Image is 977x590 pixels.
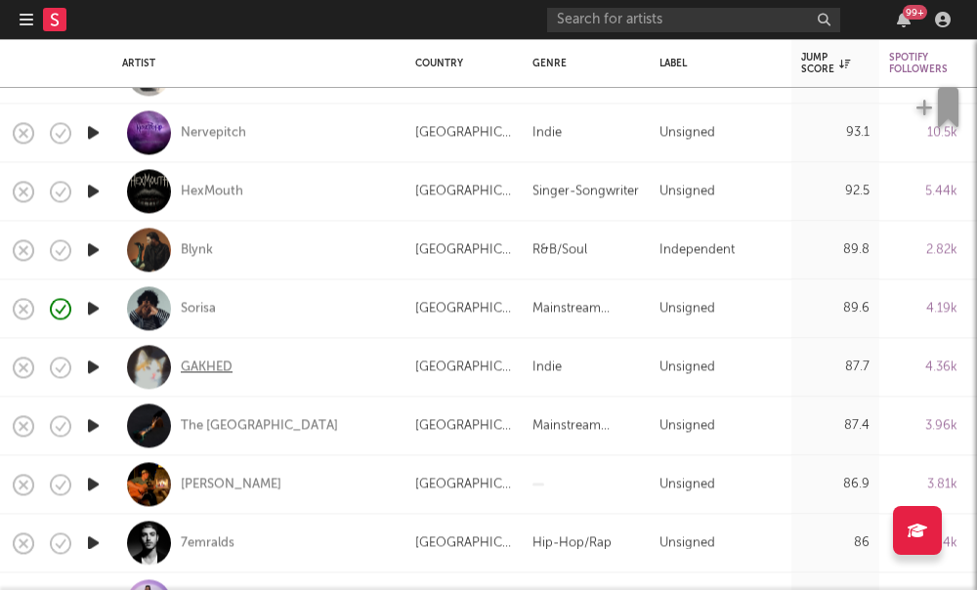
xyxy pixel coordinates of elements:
div: 86.9 [801,473,870,496]
div: [GEOGRAPHIC_DATA] [415,180,513,203]
div: [GEOGRAPHIC_DATA] [415,531,513,555]
div: 92.5 [801,180,870,203]
div: 4.19k [889,297,957,320]
div: [GEOGRAPHIC_DATA] [415,121,513,145]
a: Blynk [181,241,213,259]
div: 93.1 [801,121,870,145]
a: 7emralds [181,534,234,552]
div: Unsigned [659,297,715,320]
div: Independent [659,238,735,262]
a: The [GEOGRAPHIC_DATA] [181,417,338,435]
div: Unsigned [659,473,715,496]
div: Mainstream Electronic [532,297,640,320]
div: Indie [532,121,562,145]
div: 87.4 [801,414,870,438]
div: R&B/Soul [532,238,587,262]
div: 99 + [903,5,927,20]
div: 86 [801,531,870,555]
div: Label [659,58,772,69]
div: Country [415,58,503,69]
div: 89.6 [801,297,870,320]
div: 1.94k [889,531,957,555]
div: Unsigned [659,531,715,555]
div: Unsigned [659,180,715,203]
div: 3.81k [889,473,957,496]
div: [GEOGRAPHIC_DATA] [415,473,513,496]
div: [GEOGRAPHIC_DATA] [415,414,513,438]
a: Nervepitch [181,124,246,142]
div: Indie [532,356,562,379]
div: 89.8 [801,238,870,262]
div: Unsigned [659,356,715,379]
div: [GEOGRAPHIC_DATA] [415,238,513,262]
div: 3.96k [889,414,957,438]
input: Search for artists [547,8,840,32]
a: Sorisa [181,300,216,317]
div: [GEOGRAPHIC_DATA] [415,297,513,320]
div: Hip-Hop/Rap [532,531,612,555]
div: Unsigned [659,414,715,438]
div: Spotify Followers [889,52,948,75]
button: 99+ [897,12,911,27]
div: Unsigned [659,121,715,145]
div: 10.5k [889,121,957,145]
div: 87.7 [801,356,870,379]
a: HexMouth [181,183,243,200]
a: [PERSON_NAME] [181,476,281,493]
div: 4.36k [889,356,957,379]
a: GAKHED [181,358,233,376]
div: Jump Score [801,52,850,75]
div: [GEOGRAPHIC_DATA] [415,356,513,379]
div: 5.44k [889,180,957,203]
div: 2.82k [889,238,957,262]
div: Genre [532,58,630,69]
div: Mainstream Electronic [532,414,640,438]
div: Artist [122,58,386,69]
div: Singer-Songwriter [532,180,639,203]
